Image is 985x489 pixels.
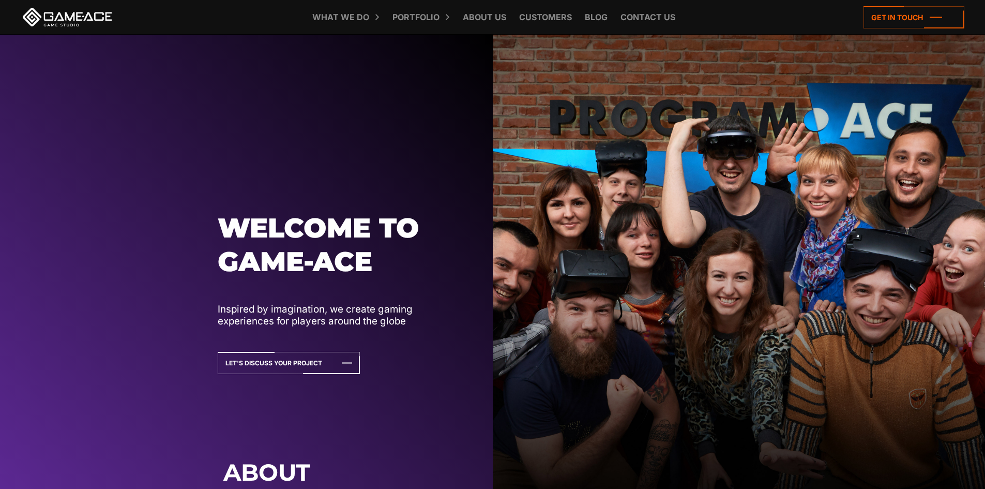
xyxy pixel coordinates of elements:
a: Let's Discuss Your Project [218,352,360,374]
a: Get in touch [863,6,964,28]
h1: Welcome to Game-ace [218,211,462,279]
p: Inspired by imagination, we create gaming experiences for players around the globe [218,303,462,328]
